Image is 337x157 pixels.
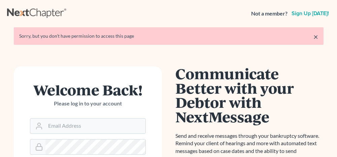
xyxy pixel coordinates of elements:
p: Please log in to your account [30,100,146,107]
a: × [313,33,318,41]
div: Sorry, but you don't have permission to access this page [19,33,318,39]
a: Sign up [DATE]! [290,11,330,16]
h1: Communicate Better with your Debtor with NextMessage [175,66,324,124]
input: Email Address [45,119,145,133]
strong: Not a member? [251,10,288,18]
h1: Welcome Back! [30,83,146,97]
